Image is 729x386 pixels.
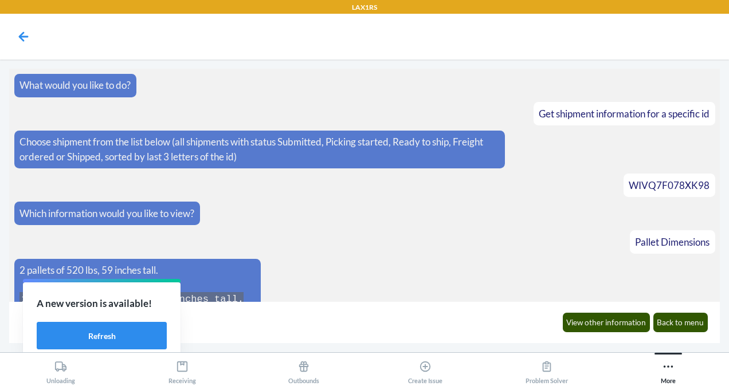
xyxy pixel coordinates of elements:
[629,179,710,191] span: WIVQ7F078XK98
[19,206,194,221] p: Which information would you like to view?
[486,353,607,384] button: Problem Solver
[408,356,442,384] div: Create Issue
[352,2,377,13] p: LAX1RS
[661,356,676,384] div: More
[288,356,319,384] div: Outbounds
[19,263,255,278] p: 2 pallets of 520 lbs, 59 inches tall.
[653,313,708,332] button: Back to menu
[563,313,650,332] button: View other information
[37,322,167,349] button: Refresh
[635,236,710,248] span: Pallet Dimensions
[19,78,131,93] p: What would you like to do?
[539,108,710,120] span: Get shipment information for a specific id
[168,356,196,384] div: Receiving
[37,296,167,311] p: A new version is available!
[526,356,568,384] div: Problem Solver
[364,353,486,384] button: Create Issue
[121,353,243,384] button: Receiving
[607,353,729,384] button: More
[19,135,499,164] p: Choose shipment from the list below (all shipments with status Submitted, Picking started, Ready ...
[46,356,75,384] div: Unloading
[243,353,364,384] button: Outbounds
